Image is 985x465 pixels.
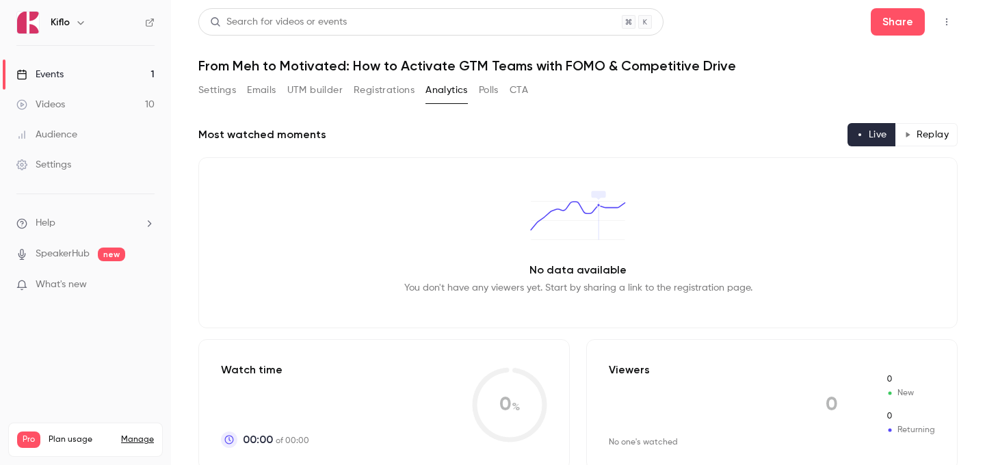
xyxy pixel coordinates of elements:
span: Help [36,216,55,230]
button: Live [848,123,896,146]
p: No data available [529,262,627,278]
button: Share [871,8,925,36]
span: 00:00 [243,431,273,448]
h1: From Meh to Motivated: How to Activate GTM Teams with FOMO & Competitive Drive [198,57,958,74]
button: Analytics [425,79,468,101]
button: Settings [198,79,236,101]
div: Audience [16,128,77,142]
div: Events [16,68,64,81]
button: Polls [479,79,499,101]
h2: Most watched moments [198,127,326,143]
div: No one's watched [609,437,678,448]
a: Manage [121,434,154,445]
div: Search for videos or events [210,15,347,29]
button: UTM builder [287,79,343,101]
span: new [98,248,125,261]
span: New [886,373,935,386]
li: help-dropdown-opener [16,216,155,230]
span: Plan usage [49,434,113,445]
p: Watch time [221,362,309,378]
span: New [886,387,935,399]
p: of 00:00 [243,431,309,448]
h6: Kiflo [51,16,70,29]
button: CTA [510,79,528,101]
iframe: Noticeable Trigger [138,279,155,291]
a: SpeakerHub [36,247,90,261]
button: Replay [895,123,958,146]
span: Returning [886,424,935,436]
span: Returning [886,410,935,423]
div: Videos [16,98,65,111]
span: What's new [36,278,87,292]
button: Emails [247,79,276,101]
button: Registrations [354,79,415,101]
span: Pro [17,431,40,448]
p: You don't have any viewers yet. Start by sharing a link to the registration page. [404,281,752,295]
img: Kiflo [17,12,39,34]
div: Settings [16,158,71,172]
p: Viewers [609,362,650,378]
